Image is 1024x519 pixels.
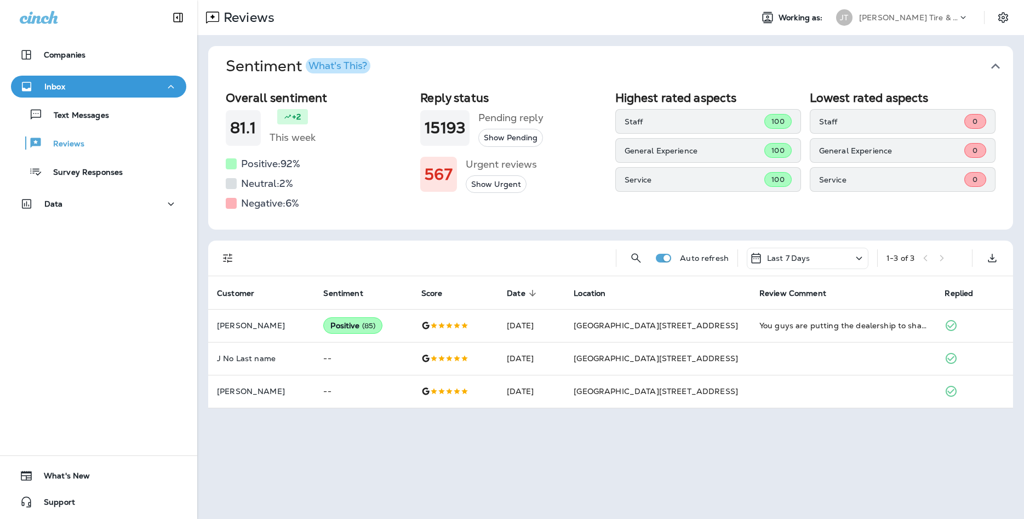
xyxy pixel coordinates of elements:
p: Inbox [44,82,65,91]
p: Companies [44,50,85,59]
button: Collapse Sidebar [163,7,193,28]
button: Show Urgent [466,175,527,193]
div: JT [836,9,853,26]
button: Search Reviews [625,247,647,269]
p: Reviews [42,139,84,150]
h1: 567 [425,166,452,184]
h1: 15193 [425,119,465,137]
span: [GEOGRAPHIC_DATA][STREET_ADDRESS] [574,353,738,363]
button: Survey Responses [11,160,186,183]
div: 1 - 3 of 3 [886,254,914,263]
p: Service [625,175,765,184]
h5: This week [270,129,316,146]
div: SentimentWhat's This? [208,87,1013,230]
span: [GEOGRAPHIC_DATA][STREET_ADDRESS] [574,321,738,330]
span: Working as: [779,13,825,22]
span: Customer [217,288,268,298]
span: Score [421,288,457,298]
button: Companies [11,44,186,66]
span: 100 [771,146,784,155]
p: Auto refresh [680,254,729,263]
div: Positive [323,317,382,334]
span: 0 [972,117,977,126]
span: Review Comment [759,289,826,298]
td: [DATE] [498,309,565,342]
button: Support [11,491,186,513]
span: Location [574,288,620,298]
span: [GEOGRAPHIC_DATA][STREET_ADDRESS] [574,386,738,396]
h5: Pending reply [478,109,544,127]
span: 0 [972,146,977,155]
p: General Experience [819,146,964,155]
div: You guys are putting the dealership to shame! First, in addition to taking care of my auto needs ... [759,320,928,331]
button: Inbox [11,76,186,98]
span: Support [33,498,75,511]
p: +2 [292,111,301,122]
p: General Experience [625,146,765,155]
span: Date [507,288,540,298]
button: Reviews [11,132,186,155]
span: 0 [972,175,977,184]
button: Show Pending [478,129,543,147]
button: Export as CSV [981,247,1003,269]
p: Service [819,175,964,184]
button: What's This? [306,58,370,73]
td: -- [314,342,412,375]
p: Staff [625,117,765,126]
div: What's This? [308,61,367,71]
span: Replied [945,289,973,298]
span: Sentiment [323,289,363,298]
span: Date [507,289,525,298]
td: [DATE] [498,375,565,408]
h2: Reply status [420,91,606,105]
button: Filters [217,247,239,269]
button: SentimentWhat's This? [217,46,1022,87]
p: [PERSON_NAME] [217,321,306,330]
p: Staff [819,117,964,126]
button: What's New [11,465,186,487]
span: Review Comment [759,288,840,298]
p: Reviews [219,9,274,26]
h5: Neutral: 2 % [241,175,293,192]
span: 100 [771,175,784,184]
button: Data [11,193,186,215]
h2: Overall sentiment [226,91,411,105]
span: What's New [33,471,90,484]
p: Text Messages [43,111,109,121]
span: 100 [771,117,784,126]
p: [PERSON_NAME] Tire & Auto [859,13,958,22]
span: Customer [217,289,254,298]
p: Data [44,199,63,208]
p: [PERSON_NAME] [217,387,306,396]
span: Sentiment [323,288,377,298]
button: Text Messages [11,103,186,126]
button: Settings [993,8,1013,27]
h1: 81.1 [230,119,256,137]
p: Last 7 Days [767,254,810,263]
td: -- [314,375,412,408]
span: Score [421,289,443,298]
td: [DATE] [498,342,565,375]
h5: Negative: 6 % [241,195,299,212]
h5: Positive: 92 % [241,155,300,173]
span: Replied [945,288,987,298]
p: J No Last name [217,354,306,363]
p: Survey Responses [42,168,123,178]
span: ( 85 ) [362,321,376,330]
h2: Highest rated aspects [615,91,801,105]
h1: Sentiment [226,57,370,76]
h5: Urgent reviews [466,156,537,173]
h2: Lowest rated aspects [810,91,996,105]
span: Location [574,289,605,298]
